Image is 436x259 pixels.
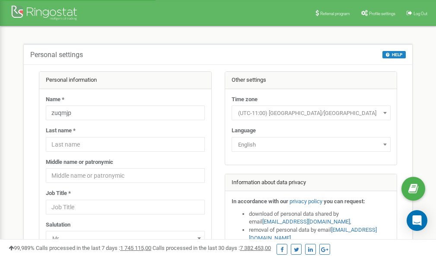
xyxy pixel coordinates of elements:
strong: you can request: [324,198,365,205]
li: removal of personal data by email , [249,226,391,242]
label: Salutation [46,221,70,229]
span: 99,989% [9,245,35,251]
input: Last name [46,137,205,152]
label: Job Title * [46,189,71,198]
span: Referral program [320,11,350,16]
div: Information about data privacy [225,174,397,192]
label: Name * [46,96,64,104]
div: Personal information [39,72,211,89]
span: Calls processed in the last 7 days : [36,245,151,251]
a: privacy policy [290,198,322,205]
div: Open Intercom Messenger [407,210,427,231]
u: 1 745 115,00 [120,245,151,251]
li: download of personal data shared by email , [249,210,391,226]
u: 7 382 453,00 [240,245,271,251]
label: Language [232,127,256,135]
a: [EMAIL_ADDRESS][DOMAIN_NAME] [262,218,350,225]
h5: Personal settings [30,51,83,59]
label: Middle name or patronymic [46,158,113,166]
input: Job Title [46,200,205,214]
label: Time zone [232,96,258,104]
span: (UTC-11:00) Pacific/Midway [235,107,388,119]
span: Calls processed in the last 30 days : [153,245,271,251]
span: English [232,137,391,152]
div: Other settings [225,72,397,89]
span: Profile settings [369,11,395,16]
span: Mr. [49,233,202,245]
button: HELP [382,51,406,58]
span: Log Out [414,11,427,16]
input: Middle name or patronymic [46,168,205,183]
span: Mr. [46,231,205,246]
strong: In accordance with our [232,198,288,205]
span: English [235,139,388,151]
input: Name [46,106,205,120]
span: (UTC-11:00) Pacific/Midway [232,106,391,120]
label: Last name * [46,127,76,135]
